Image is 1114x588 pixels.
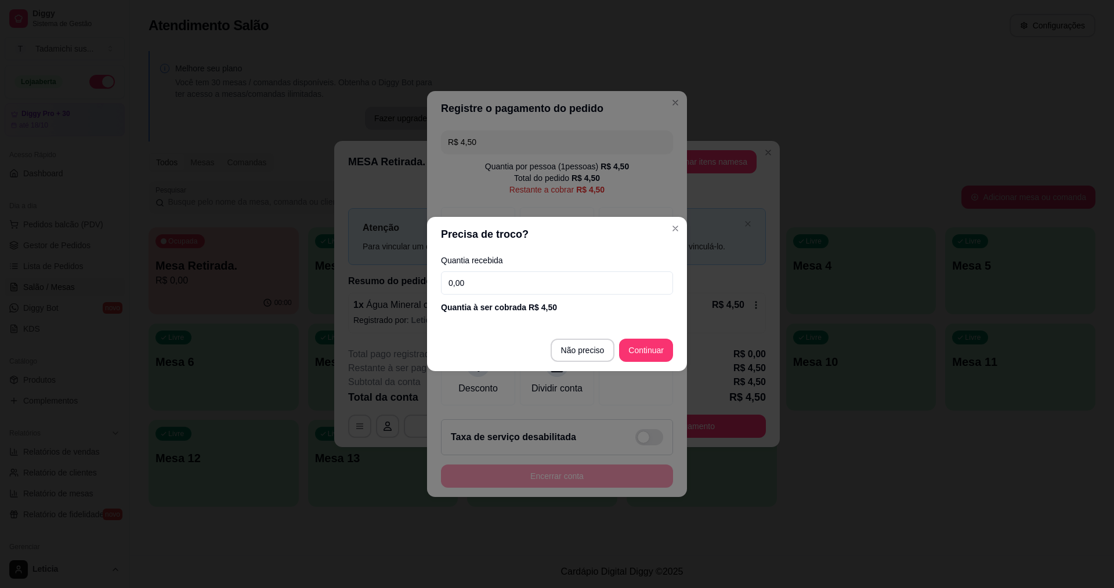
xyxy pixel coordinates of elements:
button: Não preciso [551,339,615,362]
header: Precisa de troco? [427,217,687,252]
label: Quantia recebida [441,256,673,264]
div: Quantia à ser cobrada R$ 4,50 [441,302,673,313]
button: Close [666,219,685,238]
button: Continuar [619,339,673,362]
